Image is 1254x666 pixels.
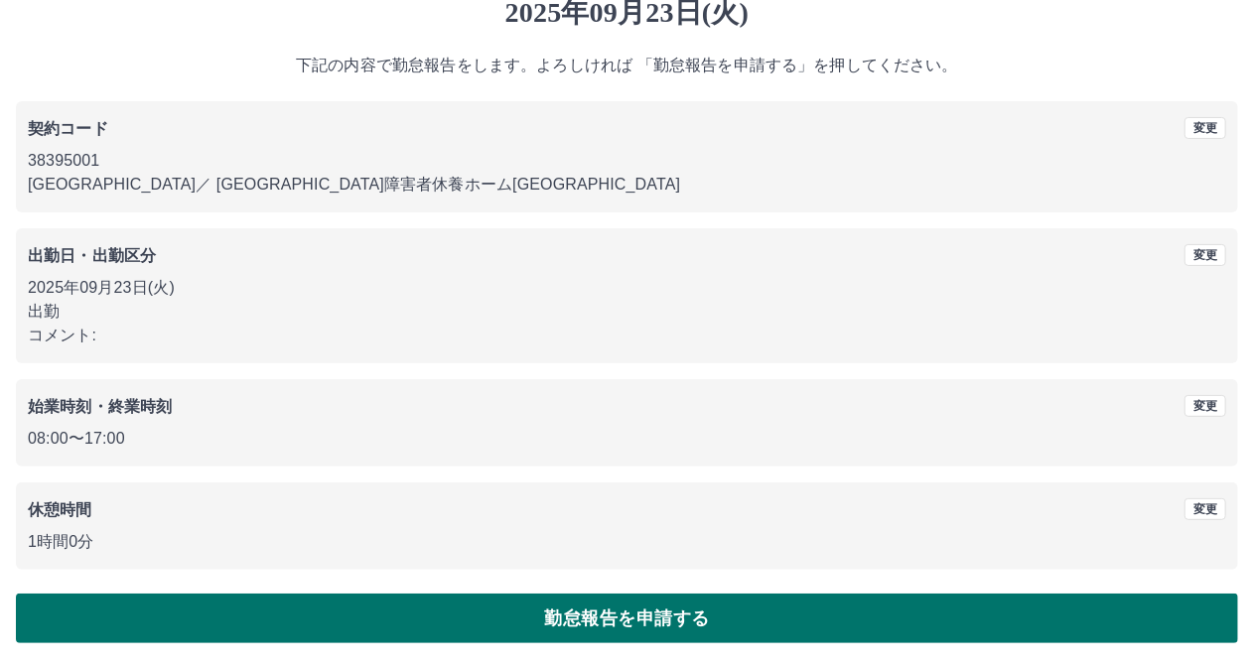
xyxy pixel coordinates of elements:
p: 2025年09月23日(火) [28,276,1226,300]
button: 変更 [1184,117,1226,139]
p: 38395001 [28,149,1226,173]
b: 出勤日・出勤区分 [28,247,156,264]
p: 1時間0分 [28,530,1226,554]
b: 契約コード [28,120,108,137]
p: 出勤 [28,300,1226,324]
p: 下記の内容で勤怠報告をします。よろしければ 「勤怠報告を申請する」を押してください。 [16,54,1238,77]
button: 勤怠報告を申請する [16,594,1238,643]
p: [GEOGRAPHIC_DATA] ／ [GEOGRAPHIC_DATA]障害者休養ホーム[GEOGRAPHIC_DATA] [28,173,1226,197]
p: 08:00 〜 17:00 [28,427,1226,451]
p: コメント: [28,324,1226,347]
button: 変更 [1184,498,1226,520]
b: 休憩時間 [28,501,92,518]
button: 変更 [1184,244,1226,266]
b: 始業時刻・終業時刻 [28,398,172,415]
button: 変更 [1184,395,1226,417]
